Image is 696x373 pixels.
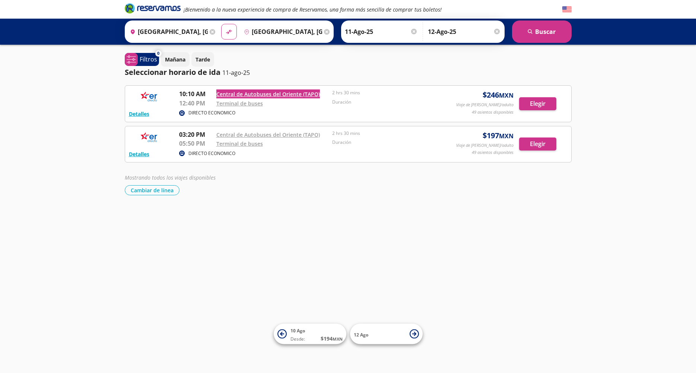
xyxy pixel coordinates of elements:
p: Viaje de [PERSON_NAME]/adulto [456,142,514,149]
input: Buscar Origen [127,22,208,41]
a: Terminal de buses [216,100,263,107]
p: 12:40 PM [179,99,213,108]
button: 0Filtros [125,53,159,66]
a: Central de Autobuses del Oriente (TAPO) [216,91,320,98]
p: 49 asientos disponibles [472,109,514,116]
small: MXN [499,132,514,140]
p: Duración [332,99,445,105]
button: English [562,5,572,14]
em: Mostrando todos los viajes disponibles [125,174,216,181]
a: Terminal de buses [216,140,263,147]
button: 10 AgoDesde:$194MXN [274,324,346,344]
span: 0 [157,50,159,57]
span: $ 246 [483,89,514,101]
button: 12 Ago [350,324,423,344]
p: 49 asientos disponibles [472,149,514,156]
button: Detalles [129,150,149,158]
small: MXN [499,91,514,99]
span: 12 Ago [354,331,368,338]
p: 10:10 AM [179,89,213,98]
a: Brand Logo [125,3,181,16]
p: Tarde [196,56,210,63]
button: Buscar [512,20,572,43]
a: Central de Autobuses del Oriente (TAPO) [216,131,320,138]
span: $ 197 [483,130,514,141]
small: MXN [333,336,343,342]
img: RESERVAMOS [129,89,170,104]
p: DIRECTO ECONOMICO [188,110,235,116]
p: Mañana [165,56,185,63]
p: Seleccionar horario de ida [125,67,220,78]
button: Cambiar de línea [125,185,179,195]
p: DIRECTO ECONOMICO [188,150,235,157]
p: Viaje de [PERSON_NAME]/adulto [456,102,514,108]
input: Elegir Fecha [345,22,418,41]
input: Buscar Destino [241,22,322,41]
button: Mañana [161,52,190,67]
span: $ 194 [321,335,343,342]
p: 11-ago-25 [222,68,250,77]
span: Desde: [290,336,305,342]
button: Detalles [129,110,149,118]
span: 10 Ago [290,328,305,334]
p: 2 hrs 30 mins [332,130,445,137]
p: Filtros [140,55,157,64]
p: 05:50 PM [179,139,213,148]
input: Opcional [428,22,501,41]
em: ¡Bienvenido a la nueva experiencia de compra de Reservamos, una forma más sencilla de comprar tus... [184,6,442,13]
img: RESERVAMOS [129,130,170,145]
p: 2 hrs 30 mins [332,89,445,96]
p: Duración [332,139,445,146]
button: Tarde [191,52,214,67]
i: Brand Logo [125,3,181,14]
button: Elegir [519,97,556,110]
button: Elegir [519,137,556,151]
p: 03:20 PM [179,130,213,139]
